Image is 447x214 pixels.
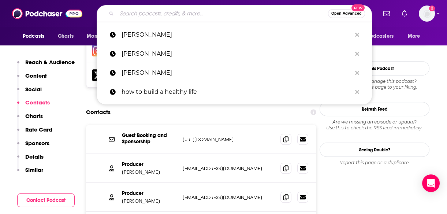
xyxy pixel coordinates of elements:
button: open menu [18,29,54,43]
p: [EMAIL_ADDRESS][DOMAIN_NAME] [183,165,275,171]
div: Claim and edit this page to your liking. [320,78,429,90]
p: [PERSON_NAME] [122,169,177,175]
button: Refresh Feed [320,102,429,116]
p: joe rogan [122,25,351,44]
span: Podcasts [23,31,44,41]
a: Show notifications dropdown [380,7,393,20]
button: Open AdvancedNew [328,9,365,18]
span: Logged in as megcassidy [419,5,435,22]
button: Contacts [17,99,50,112]
h2: Contacts [86,105,111,119]
button: Similar [17,166,43,180]
button: Social [17,86,42,99]
p: arthur brooks [122,63,351,82]
p: [URL][DOMAIN_NAME] [183,136,275,143]
span: For Podcasters [358,31,394,41]
button: Show profile menu [419,5,435,22]
span: Monitoring [87,31,113,41]
p: Guest Booking and Sponsorship [122,132,177,145]
button: Rate Card [17,126,52,140]
p: Producer [122,161,177,167]
img: iconImage [92,45,104,56]
div: Are we missing an episode or update? Use this to check the RSS feed immediately. [320,119,429,131]
span: More [408,31,420,41]
p: Sponsors [25,140,49,147]
button: Details [17,153,44,167]
span: Do you host or manage this podcast? [320,78,429,84]
a: how to build a healthy life [97,82,372,102]
button: Reach & Audience [17,59,75,72]
svg: Add a profile image [429,5,435,11]
button: Claim This Podcast [320,61,429,75]
img: Podchaser - Follow, Share and Rate Podcasts [12,7,82,21]
button: Content [17,72,47,86]
div: Search podcasts, credits, & more... [97,5,372,22]
p: Travis Chappell [122,44,351,63]
button: open menu [403,29,429,43]
a: Charts [53,29,78,43]
img: User Profile [419,5,435,22]
p: Content [25,72,47,79]
button: open menu [354,29,404,43]
p: Charts [25,112,43,119]
button: open menu [82,29,122,43]
button: Contact Podcast [17,193,75,207]
a: [PERSON_NAME] [97,25,372,44]
a: [PERSON_NAME] [97,63,372,82]
span: Charts [58,31,74,41]
p: Similar [25,166,43,173]
div: Open Intercom Messenger [422,174,440,192]
p: Contacts [25,99,50,106]
p: Reach & Audience [25,59,75,66]
p: Rate Card [25,126,52,133]
span: Open Advanced [331,12,362,15]
div: Report this page as a duplicate. [320,160,429,166]
a: [PERSON_NAME] [97,44,372,63]
a: Show notifications dropdown [399,7,410,20]
span: New [351,4,365,11]
button: Charts [17,112,43,126]
p: Details [25,153,44,160]
p: Social [25,86,42,93]
p: [EMAIL_ADDRESS][DOMAIN_NAME] [183,194,275,200]
input: Search podcasts, credits, & more... [117,8,328,19]
p: [PERSON_NAME] [122,198,177,204]
p: Producer [122,190,177,196]
button: Sponsors [17,140,49,153]
p: how to build a healthy life [122,82,351,102]
a: Seeing Double? [320,143,429,157]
